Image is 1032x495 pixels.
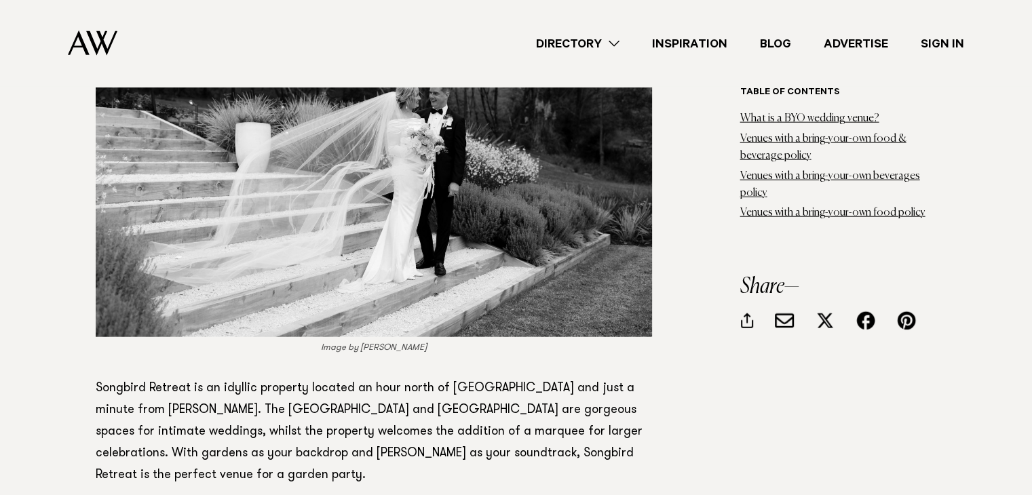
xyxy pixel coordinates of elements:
em: Image by [PERSON_NAME] [321,343,427,352]
a: Advertise [807,35,904,53]
a: Sign In [904,35,980,53]
h3: Share [740,276,937,298]
h6: Table of contents [740,87,937,100]
a: Directory [520,35,636,53]
a: Inspiration [636,35,744,53]
img: Auckland Weddings Logo [68,31,117,56]
a: Blog [744,35,807,53]
a: Venues with a bring-your-own beverages policy [740,171,920,199]
a: Venues with a bring-your-own food policy [740,207,925,218]
a: What is a BYO wedding venue? [740,113,879,124]
a: Venues with a bring-your-own food & beverage policy [740,134,906,161]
